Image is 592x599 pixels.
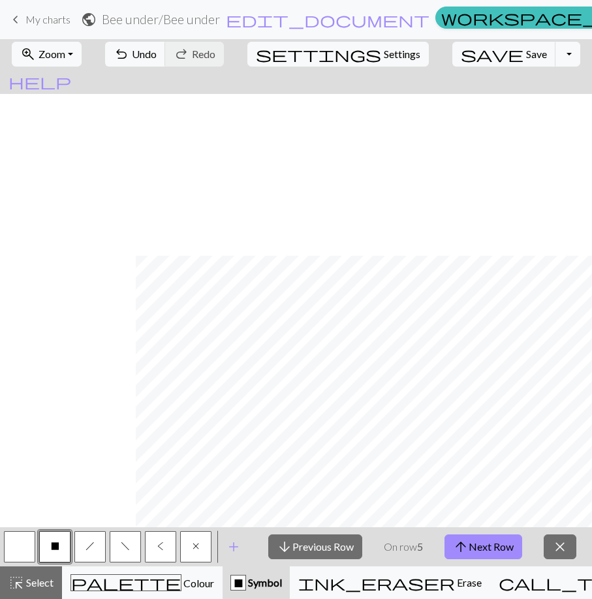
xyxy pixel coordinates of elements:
button: Next Row [444,534,522,559]
button: X [39,531,70,562]
button: X Symbol [223,566,290,599]
span: settings [256,45,381,63]
span: Settings [384,46,420,62]
i: Settings [256,46,381,62]
div: X [231,576,245,591]
span: highlight_alt [8,574,24,592]
span: no stitch [193,541,199,551]
span: close [552,538,568,556]
span: Save [526,48,547,60]
p: On row [384,539,423,555]
span: edit_document [226,10,429,29]
span: Zoom [39,48,65,60]
span: arrow_upward [453,538,469,556]
span: Erase [455,576,482,589]
button: Save [452,42,556,67]
span: left leaning decrease [121,541,130,551]
button: Colour [62,566,223,599]
strong: 5 [417,540,423,553]
button: < [145,531,176,562]
span: Undo [132,48,157,60]
span: right leaning decrease [86,541,95,551]
span: keyboard_arrow_left [8,10,23,29]
span: undo [114,45,129,63]
button: h [74,531,106,562]
button: x [180,531,211,562]
h2: Bee under / Bee under [102,12,220,27]
button: SettingsSettings [247,42,429,67]
span: Select [24,576,54,589]
span: Symbol [246,576,282,589]
button: Zoom [12,42,82,67]
span: ink_eraser [298,574,455,592]
span: arrow_downward [277,538,292,556]
span: save [461,45,523,63]
button: Erase [290,566,490,599]
button: f [110,531,141,562]
span: add [226,538,241,556]
span: help [8,72,71,91]
span: public [81,10,97,29]
span: zoom_in [20,45,36,63]
button: Undo [105,42,166,67]
span: palette [71,574,181,592]
button: Previous Row [268,534,362,559]
span: Colour [181,577,214,589]
span: My charts [25,13,70,25]
a: My charts [8,8,70,31]
span: twisted knit [157,541,164,551]
span: no stitch [51,541,59,551]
